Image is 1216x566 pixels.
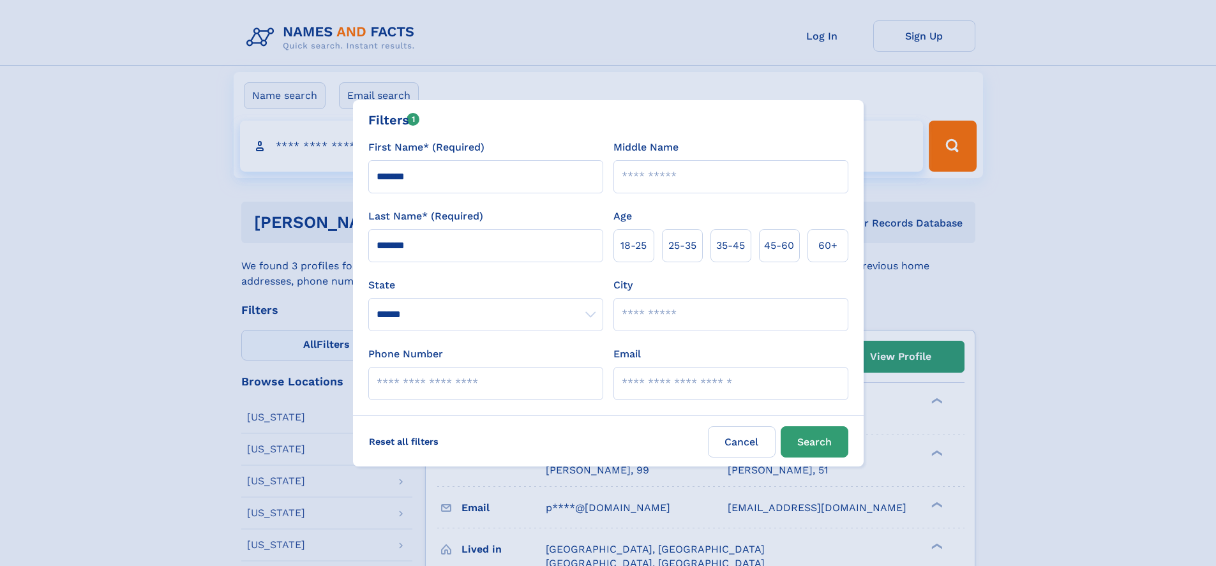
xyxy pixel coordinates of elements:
label: Phone Number [368,346,443,362]
label: Email [613,346,641,362]
button: Search [781,426,848,458]
label: Cancel [708,426,776,458]
label: First Name* (Required) [368,140,484,155]
label: Middle Name [613,140,679,155]
div: Filters [368,110,420,130]
span: 25‑35 [668,238,696,253]
label: Age [613,209,632,224]
span: 60+ [818,238,837,253]
label: Reset all filters [361,426,447,457]
span: 18‑25 [620,238,647,253]
label: State [368,278,603,293]
span: 45‑60 [764,238,794,253]
label: Last Name* (Required) [368,209,483,224]
span: 35‑45 [716,238,745,253]
label: City [613,278,633,293]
